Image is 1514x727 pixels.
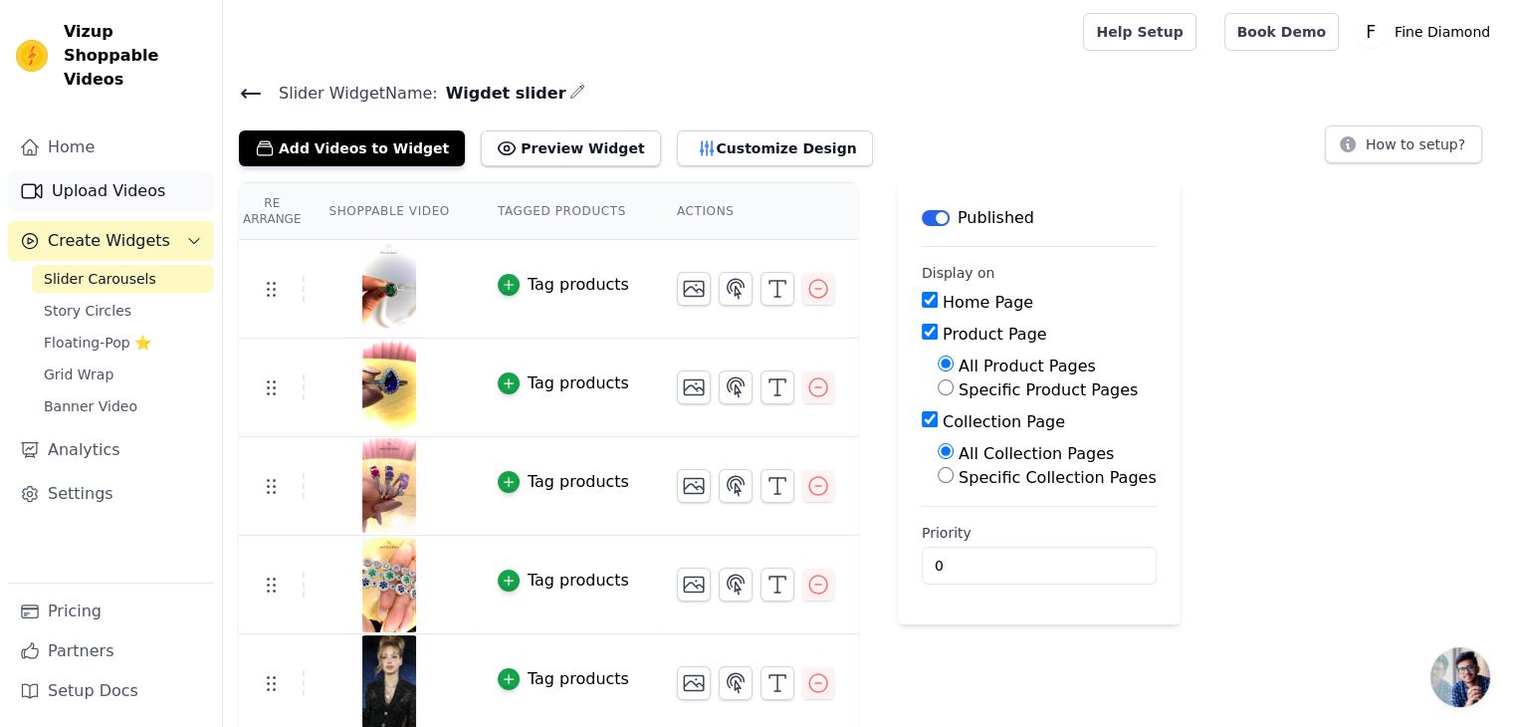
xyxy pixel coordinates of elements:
[16,40,48,72] img: Vizup
[474,183,653,240] th: Tagged Products
[8,127,214,167] a: Home
[8,430,214,470] a: Analytics
[361,241,417,337] img: vizup-images-e47d.jpg
[239,130,465,166] button: Add Videos to Widget
[922,523,1157,543] label: Priority
[32,265,214,293] a: Slider Carousels
[528,667,629,691] div: Tag products
[305,183,473,240] th: Shoppable Video
[44,364,113,384] span: Grid Wrap
[8,592,214,631] a: Pricing
[239,183,305,240] th: Re Arrange
[677,130,873,166] button: Customize Design
[44,396,137,416] span: Banner Video
[44,333,151,353] span: Floating-Pop ⭐
[1325,125,1482,163] button: How to setup?
[943,293,1033,312] label: Home Page
[263,82,438,106] span: Slider Widget Name:
[528,273,629,297] div: Tag products
[677,469,711,503] button: Change Thumbnail
[959,444,1114,463] label: All Collection Pages
[1355,14,1498,50] button: F Fine Diamond
[943,412,1065,431] label: Collection Page
[8,171,214,211] a: Upload Videos
[653,183,858,240] th: Actions
[8,474,214,514] a: Settings
[361,537,417,632] img: vizup-images-6bdb.jpg
[32,329,214,357] a: Floating-Pop ⭐
[1387,14,1498,50] p: Fine Diamond
[8,631,214,671] a: Partners
[677,666,711,700] button: Change Thumbnail
[1083,13,1195,51] a: Help Setup
[959,380,1138,399] label: Specific Product Pages
[44,269,156,289] span: Slider Carousels
[677,370,711,404] button: Change Thumbnail
[361,438,417,534] img: vizup-images-7dd1.jpg
[959,468,1157,487] label: Specific Collection Pages
[943,325,1047,344] label: Product Page
[1366,22,1376,42] text: F
[528,569,629,593] div: Tag products
[44,301,131,321] span: Story Circles
[32,361,214,388] a: Grid Wrap
[922,263,995,283] legend: Display on
[569,80,585,107] div: Edit Name
[498,470,629,494] button: Tag products
[8,221,214,261] button: Create Widgets
[959,357,1096,375] label: All Product Pages
[958,206,1034,230] p: Published
[32,297,214,325] a: Story Circles
[48,229,170,253] span: Create Widgets
[498,371,629,395] button: Tag products
[1430,647,1490,707] div: Open chat
[528,470,629,494] div: Tag products
[498,667,629,691] button: Tag products
[64,20,206,92] span: Vizup Shoppable Videos
[498,569,629,593] button: Tag products
[677,568,711,602] button: Change Thumbnail
[438,82,566,106] span: Wigdet slider
[1224,13,1339,51] a: Book Demo
[32,392,214,420] a: Banner Video
[8,671,214,711] a: Setup Docs
[677,272,711,306] button: Change Thumbnail
[528,371,629,395] div: Tag products
[361,340,417,435] img: vizup-images-903e.jpg
[481,130,660,166] button: Preview Widget
[498,273,629,297] button: Tag products
[1325,139,1482,158] a: How to setup?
